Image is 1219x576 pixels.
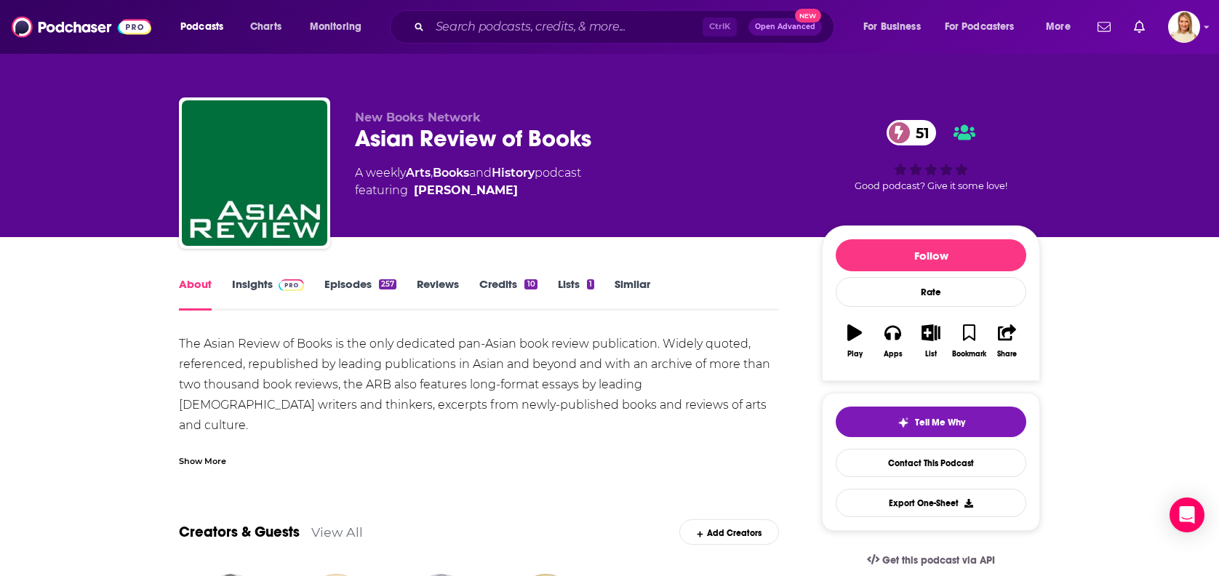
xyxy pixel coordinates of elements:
img: tell me why sparkle [898,417,909,428]
a: History [492,166,535,180]
span: 51 [901,120,937,145]
a: InsightsPodchaser Pro [232,277,304,311]
span: Ctrl K [703,17,737,36]
button: List [912,315,950,367]
a: About [179,277,212,311]
span: More [1046,17,1071,37]
a: Charts [241,15,290,39]
img: Podchaser - Follow, Share and Rate Podcasts [12,13,151,41]
div: 1 [587,279,594,289]
div: Search podcasts, credits, & more... [404,10,848,44]
button: open menu [853,15,939,39]
button: open menu [1036,15,1089,39]
div: Bookmark [952,350,986,359]
div: Play [847,350,863,359]
button: Share [988,315,1026,367]
span: Logged in as leannebush [1168,11,1200,43]
a: Contact This Podcast [836,449,1026,477]
a: Books [433,166,469,180]
img: Asian Review of Books [182,100,327,246]
button: Show profile menu [1168,11,1200,43]
a: Creators & Guests [179,523,300,541]
button: Play [836,315,874,367]
div: Apps [884,350,903,359]
span: Good podcast? Give it some love! [855,180,1007,191]
div: 10 [524,279,537,289]
button: Follow [836,239,1026,271]
input: Search podcasts, credits, & more... [430,15,703,39]
span: New [795,9,821,23]
a: Similar [615,277,650,311]
button: tell me why sparkleTell Me Why [836,407,1026,437]
a: Show notifications dropdown [1092,15,1116,39]
button: Bookmark [950,315,988,367]
div: 51Good podcast? Give it some love! [822,111,1040,201]
a: Arts [406,166,431,180]
button: Open AdvancedNew [748,18,822,36]
span: For Business [863,17,921,37]
div: Add Creators [679,519,779,545]
button: open menu [300,15,380,39]
a: View All [311,524,363,540]
span: featuring [355,182,581,199]
div: Rate [836,277,1026,307]
span: Charts [250,17,281,37]
a: Nicholas Gordon [414,182,518,199]
button: open menu [170,15,242,39]
span: Get this podcast via API [882,554,995,567]
button: open menu [935,15,1036,39]
div: The Asian Review of Books is the only dedicated pan-Asian book review publication. Widely quoted,... [179,334,779,456]
div: List [925,350,937,359]
button: Apps [874,315,911,367]
a: Reviews [417,277,459,311]
span: Tell Me Why [915,417,965,428]
a: Show notifications dropdown [1128,15,1151,39]
img: User Profile [1168,11,1200,43]
a: Credits10 [479,277,537,311]
a: 51 [887,120,937,145]
div: Share [997,350,1017,359]
span: For Podcasters [945,17,1015,37]
a: Lists1 [558,277,594,311]
span: Monitoring [310,17,361,37]
a: Episodes257 [324,277,396,311]
div: A weekly podcast [355,164,581,199]
span: Podcasts [180,17,223,37]
div: 257 [379,279,396,289]
span: New Books Network [355,111,481,124]
span: Open Advanced [755,23,815,31]
span: , [431,166,433,180]
span: and [469,166,492,180]
img: Podchaser Pro [279,279,304,291]
button: Export One-Sheet [836,489,1026,517]
div: Open Intercom Messenger [1170,497,1204,532]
